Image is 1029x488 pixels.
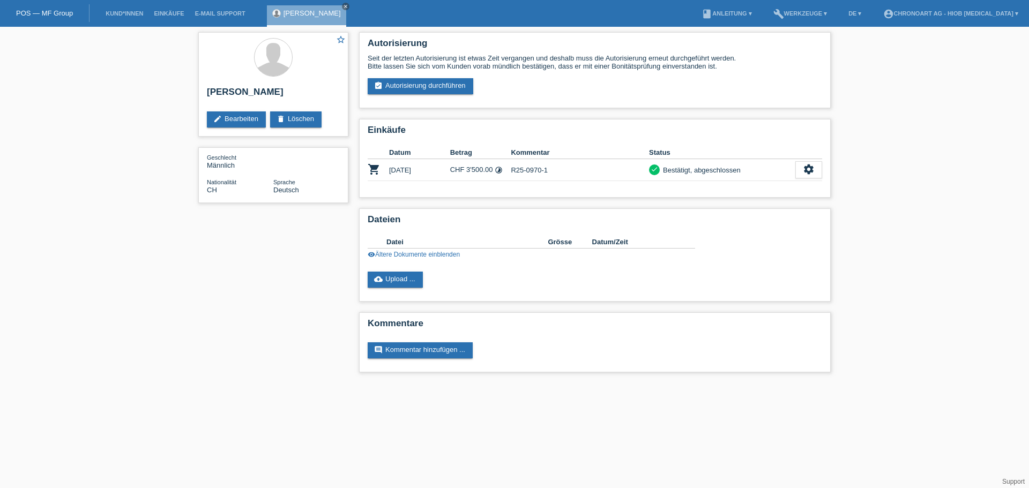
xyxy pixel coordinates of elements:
a: account_circleChronoart AG - Hiob [MEDICAL_DATA] ▾ [878,10,1024,17]
span: Geschlecht [207,154,236,161]
i: settings [803,163,815,175]
i: delete [277,115,285,123]
h2: Einkäufe [368,125,822,141]
th: Datum [389,146,450,159]
a: star_border [336,35,346,46]
a: POS — MF Group [16,9,73,17]
th: Datei [386,236,548,249]
h2: [PERSON_NAME] [207,87,340,103]
a: DE ▾ [843,10,867,17]
a: [PERSON_NAME] [284,9,341,17]
i: cloud_upload [374,275,383,283]
a: Support [1002,478,1025,485]
i: star_border [336,35,346,44]
a: buildWerkzeuge ▾ [768,10,833,17]
a: visibilityÄltere Dokumente einblenden [368,251,460,258]
i: close [343,4,348,9]
a: Kund*innen [100,10,148,17]
div: Männlich [207,153,273,169]
a: assignment_turned_inAutorisierung durchführen [368,78,473,94]
a: commentKommentar hinzufügen ... [368,342,473,358]
i: build [773,9,784,19]
a: Einkäufe [148,10,189,17]
td: CHF 3'500.00 [450,159,511,181]
a: E-Mail Support [190,10,251,17]
i: edit [213,115,222,123]
h2: Autorisierung [368,38,822,54]
th: Datum/Zeit [592,236,680,249]
div: Seit der letzten Autorisierung ist etwas Zeit vergangen und deshalb muss die Autorisierung erneut... [368,54,822,70]
i: Fixe Raten (24 Raten) [495,166,503,174]
i: visibility [368,251,375,258]
a: deleteLöschen [270,111,322,127]
i: assignment_turned_in [374,81,383,90]
span: Nationalität [207,179,236,185]
a: bookAnleitung ▾ [696,10,757,17]
div: Bestätigt, abgeschlossen [660,164,741,176]
i: check [651,166,658,173]
th: Status [649,146,795,159]
h2: Kommentare [368,318,822,334]
i: account_circle [883,9,894,19]
td: [DATE] [389,159,450,181]
a: editBearbeiten [207,111,266,127]
th: Betrag [450,146,511,159]
span: Schweiz [207,186,217,194]
h2: Dateien [368,214,822,230]
a: cloud_uploadUpload ... [368,272,423,288]
td: R25-0970-1 [511,159,649,181]
span: Deutsch [273,186,299,194]
i: book [702,9,712,19]
i: POSP00027977 [368,163,381,176]
span: Sprache [273,179,295,185]
th: Grösse [548,236,592,249]
a: close [342,3,349,10]
th: Kommentar [511,146,649,159]
i: comment [374,346,383,354]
